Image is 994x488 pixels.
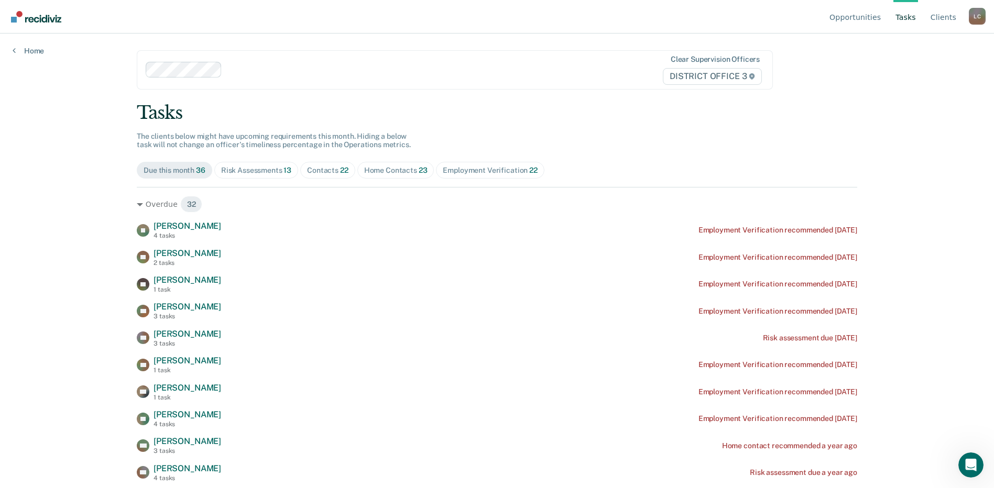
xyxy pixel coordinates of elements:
[154,356,221,365] span: [PERSON_NAME]
[698,360,857,369] div: Employment Verification recommended [DATE]
[8,144,172,251] div: From there you can select a supervisor (yourself)
[958,452,984,478] iframe: Intercom live chat
[698,280,857,289] div: Employment Verification recommended [DATE]
[154,367,221,374] div: 1 task
[9,321,201,339] textarea: Message…
[8,252,201,286] div: Kim says…
[419,166,428,174] span: 23
[137,102,857,124] div: Tasks
[763,334,857,342] div: Risk assessment due [DATE]
[7,4,27,24] button: go back
[969,8,986,25] button: Profile dropdown button
[50,343,58,351] button: Gif picker
[364,166,428,175] div: Home Contacts
[8,51,172,104] div: sorry, i got pulled away. can you go to your initials at the top and click on "go to worklfows". ...
[137,196,857,213] div: Overdue 32
[154,329,221,339] span: [PERSON_NAME]
[671,55,760,64] div: Clear supervision officers
[33,343,41,351] button: Emoji picker
[180,196,203,213] span: 32
[698,414,857,423] div: Employment Verification recommended [DATE]
[67,343,75,351] button: Start recording
[340,166,348,174] span: 22
[750,468,857,477] div: Risk assessment due a year ago
[154,420,221,428] div: 4 tasks
[8,9,201,51] div: Chad says…
[529,166,538,174] span: 22
[663,68,762,85] span: DISTRICT OFFICE 3
[154,463,221,473] span: [PERSON_NAME]
[17,150,163,171] div: From there you can select a supervisor (yourself)
[154,259,221,267] div: 2 tasks
[17,57,163,98] div: sorry, i got pulled away. can you go to your initials at the top and click on "go to worklfows". ...
[698,387,857,396] div: Employment Verification recommended [DATE]
[154,383,221,393] span: [PERSON_NAME]
[154,248,221,258] span: [PERSON_NAME]
[154,232,221,239] div: 4 tasks
[180,339,196,356] button: Send a message…
[154,275,221,285] span: [PERSON_NAME]
[8,51,201,105] div: Kim says…
[154,340,221,347] div: 3 tasks
[154,409,221,419] span: [PERSON_NAME]
[17,258,163,279] div: Then if you scroll down you should see timely things there.
[154,286,221,293] div: 1 task
[154,447,221,454] div: 3 tasks
[698,226,857,235] div: Employment Verification recommended [DATE]
[8,286,172,319] div: Oh wait, sorry [PERSON_NAME], are you a supervisor?[PERSON_NAME] • 5h ago
[154,302,221,312] span: [PERSON_NAME]
[196,166,205,174] span: 36
[307,166,348,175] div: Contacts
[184,4,203,23] div: Close
[154,436,221,446] span: [PERSON_NAME]
[30,6,47,23] img: Profile image for Kim
[722,441,857,450] div: Home contact recommended a year ago
[8,105,201,144] div: Kim says…
[51,13,97,24] p: Active 3h ago
[221,166,291,175] div: Risk Assessments
[698,307,857,316] div: Employment Verification recommended [DATE]
[154,313,221,320] div: 3 tasks
[8,286,201,338] div: Kim says…
[144,166,205,175] div: Due this month
[51,5,119,13] h1: [PERSON_NAME]
[13,46,44,56] a: Home
[8,144,201,252] div: Kim says…
[137,132,411,149] span: The clients below might have upcoming requirements this month. Hiding a below task will not chang...
[154,474,221,482] div: 4 tasks
[8,252,172,285] div: Then if you scroll down you should see timely things there.
[11,11,61,23] img: Recidiviz
[283,166,291,174] span: 13
[698,253,857,262] div: Employment Verification recommended [DATE]
[17,293,163,313] div: Oh wait, sorry [PERSON_NAME], are you a supervisor?
[154,221,221,231] span: [PERSON_NAME]
[154,394,221,401] div: 1 task
[16,343,25,351] button: Upload attachment
[443,166,537,175] div: Employment Verification
[969,8,986,25] div: L C
[164,4,184,24] button: Home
